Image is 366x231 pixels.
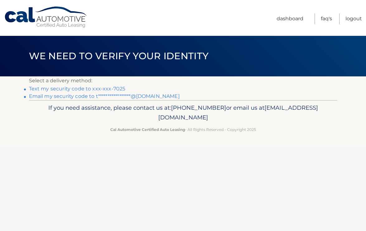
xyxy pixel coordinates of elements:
[277,13,303,24] a: Dashboard
[29,76,337,85] p: Select a delivery method:
[29,50,209,62] span: We need to verify your identity
[171,104,226,111] span: [PHONE_NUMBER]
[29,86,126,92] a: Text my security code to xxx-xxx-7025
[4,6,88,28] a: Cal Automotive
[33,126,333,133] p: - All Rights Reserved - Copyright 2025
[33,103,333,123] p: If you need assistance, please contact us at: or email us at
[321,13,332,24] a: FAQ's
[345,13,362,24] a: Logout
[110,127,185,132] strong: Cal Automotive Certified Auto Leasing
